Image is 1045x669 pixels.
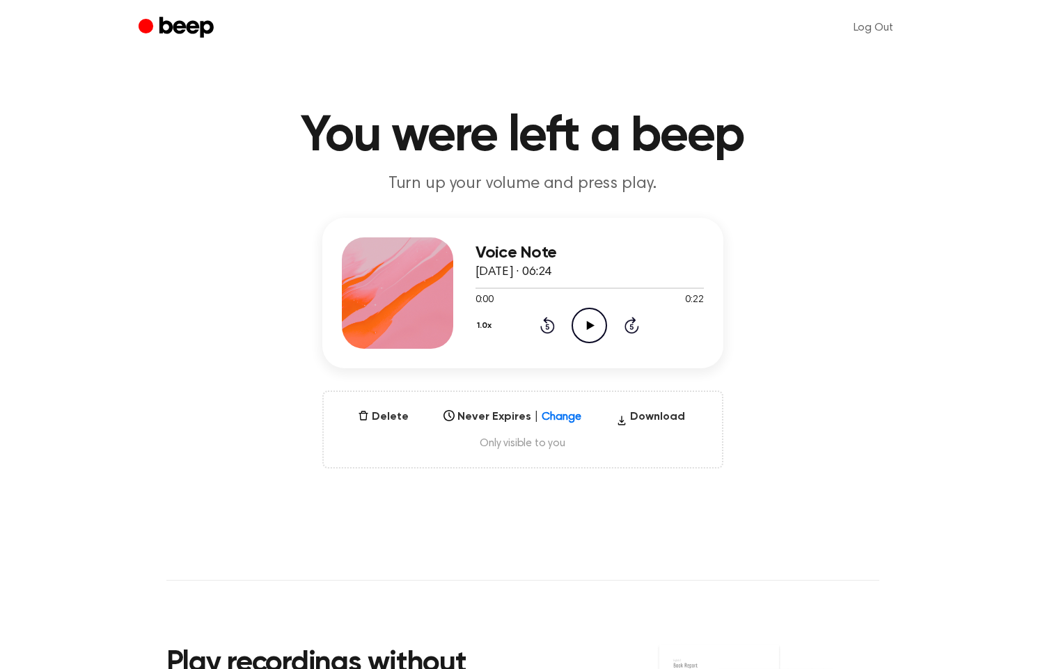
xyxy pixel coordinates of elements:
[685,293,703,308] span: 0:22
[340,436,705,450] span: Only visible to you
[476,244,704,262] h3: Voice Note
[476,266,552,278] span: [DATE] · 06:24
[476,293,494,308] span: 0:00
[139,15,217,42] a: Beep
[256,173,790,196] p: Turn up your volume and press play.
[840,11,907,45] a: Log Out
[476,314,497,338] button: 1.0x
[352,409,414,425] button: Delete
[166,111,879,162] h1: You were left a beep
[611,409,691,431] button: Download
